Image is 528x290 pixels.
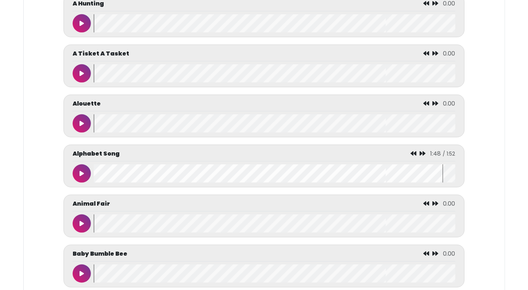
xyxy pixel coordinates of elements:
span: 0.00 [443,99,455,108]
p: Alphabet Song [73,149,120,158]
span: / 1:52 [443,150,455,157]
p: Baby Bumble Bee [73,249,127,258]
p: Animal Fair [73,199,110,208]
p: Alouette [73,99,101,108]
p: A Tisket A Tasket [73,49,129,58]
span: 0.00 [443,199,455,208]
span: 0.00 [443,49,455,58]
span: 0.00 [443,249,455,258]
span: 1:48 [431,149,441,158]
